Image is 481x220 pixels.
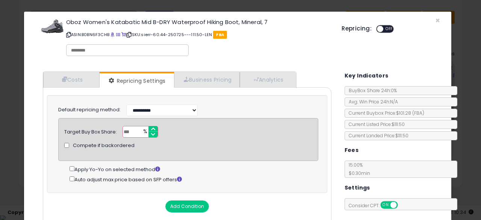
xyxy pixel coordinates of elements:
[165,200,209,212] button: Add Condition
[43,72,100,87] a: Costs
[412,110,424,116] span: ( FBA )
[66,19,330,25] h3: Oboz Women's Katabatic Mid B-DRY Waterproof Hiking Boot, Mineral, 7
[100,73,173,88] a: Repricing Settings
[345,71,389,80] h5: Key Indicators
[139,126,151,138] span: %
[435,15,440,26] span: ×
[345,183,370,193] h5: Settings
[64,126,117,136] div: Target Buy Box Share:
[70,175,318,184] div: Auto adjust max price based on SFP offers
[345,162,370,176] span: 15.00 %
[345,146,359,155] h5: Fees
[345,170,370,176] span: $0.30 min
[66,29,330,41] p: ASIN: B0BN6F3CHB | SKU: sierr-60.44-250725---111.50-LEN
[116,32,120,38] a: All offer listings
[58,106,121,114] label: Default repricing method:
[345,202,408,209] span: Consider CPT:
[345,87,397,94] span: BuyBox Share 24h: 0%
[383,26,395,32] span: OFF
[342,26,372,32] h5: Repricing:
[174,72,240,87] a: Business Pricing
[73,142,135,149] span: Compete if backordered
[381,202,390,208] span: ON
[110,32,115,38] a: BuyBox page
[240,72,295,87] a: Analytics
[396,110,424,116] span: $101.28
[121,32,126,38] a: Your listing only
[345,110,424,116] span: Current Buybox Price:
[213,31,227,39] span: FBA
[396,202,408,208] span: OFF
[345,121,405,127] span: Current Listed Price: $111.50
[70,165,318,173] div: Apply Yo-Yo on selected method
[345,132,408,139] span: Current Landed Price: $111.50
[41,19,64,33] img: 41E7AR7f7tL._SL60_.jpg
[345,99,398,105] span: Avg. Win Price 24h: N/A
